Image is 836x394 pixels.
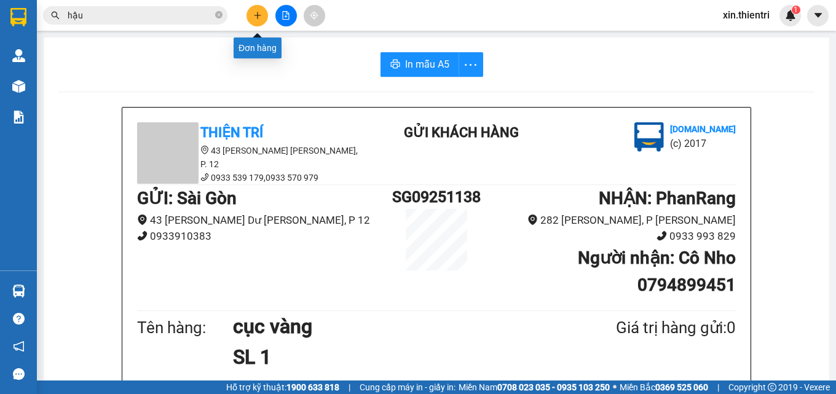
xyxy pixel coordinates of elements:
b: Gửi khách hàng [404,125,519,140]
b: GỬI : Sài Gòn [137,188,237,208]
span: Miền Nam [459,380,610,394]
span: | [717,380,719,394]
span: close-circle [215,10,223,22]
span: notification [13,341,25,352]
strong: 0708 023 035 - 0935 103 250 [497,382,610,392]
span: ⚪️ [613,385,617,390]
span: environment [527,215,538,225]
span: Miền Bắc [620,380,708,394]
b: NHẬN : PhanRang [599,188,736,208]
b: Người nhận : Cô Nho 0794899451 [578,248,736,295]
h1: cục vàng [233,311,556,342]
h1: SG09251138 [387,185,486,209]
img: warehouse-icon [12,80,25,93]
li: 0933 539 179,0933 570 979 [137,171,358,184]
div: Đơn hàng [234,37,282,58]
img: icon-new-feature [785,10,796,21]
b: [DOMAIN_NAME] [670,124,736,134]
span: environment [137,215,148,225]
strong: 0369 525 060 [655,382,708,392]
img: logo.jpg [133,15,163,45]
li: (c) 2017 [670,136,736,151]
span: phone [200,173,209,181]
button: more [459,52,483,77]
li: 0933 993 829 [486,228,736,245]
span: close-circle [215,11,223,18]
li: 43 [PERSON_NAME] [PERSON_NAME], P. 12 [137,144,358,171]
img: logo.jpg [634,122,664,152]
span: | [349,380,350,394]
span: phone [137,230,148,241]
span: message [13,368,25,380]
input: Tìm tên, số ĐT hoặc mã đơn [68,9,213,22]
span: Cung cấp máy in - giấy in: [360,380,455,394]
span: Hỗ trợ kỹ thuật: [226,380,339,394]
span: search [51,11,60,20]
span: caret-down [813,10,824,21]
span: environment [200,146,209,154]
h1: SL 1 [233,342,556,372]
span: question-circle [13,313,25,325]
button: caret-down [807,5,829,26]
span: file-add [282,11,290,20]
div: Giá trị hàng gửi: 0 [556,315,736,341]
button: file-add [275,5,297,26]
button: aim [304,5,325,26]
b: [DOMAIN_NAME] [103,47,169,57]
span: plus [253,11,262,20]
span: printer [390,59,400,71]
b: Gửi khách hàng [76,18,122,76]
span: In mẫu A5 [405,57,449,72]
sup: 1 [792,6,800,14]
span: phone [657,230,667,241]
span: xin.thientri [713,7,779,23]
img: warehouse-icon [12,285,25,297]
span: 1 [794,6,798,14]
span: copyright [768,383,776,392]
button: printerIn mẫu A5 [381,52,459,77]
li: 0933910383 [137,228,387,245]
strong: 1900 633 818 [286,382,339,392]
div: Tên hàng: [137,315,233,341]
span: aim [310,11,318,20]
button: plus [246,5,268,26]
img: solution-icon [12,111,25,124]
li: 43 [PERSON_NAME] Dư [PERSON_NAME], P 12 [137,212,387,229]
li: 282 [PERSON_NAME], P [PERSON_NAME] [486,212,736,229]
b: Thiện Trí [15,79,55,116]
span: more [459,57,483,73]
img: logo-vxr [10,8,26,26]
img: warehouse-icon [12,49,25,62]
b: Thiện Trí [200,125,263,140]
li: (c) 2017 [103,58,169,74]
